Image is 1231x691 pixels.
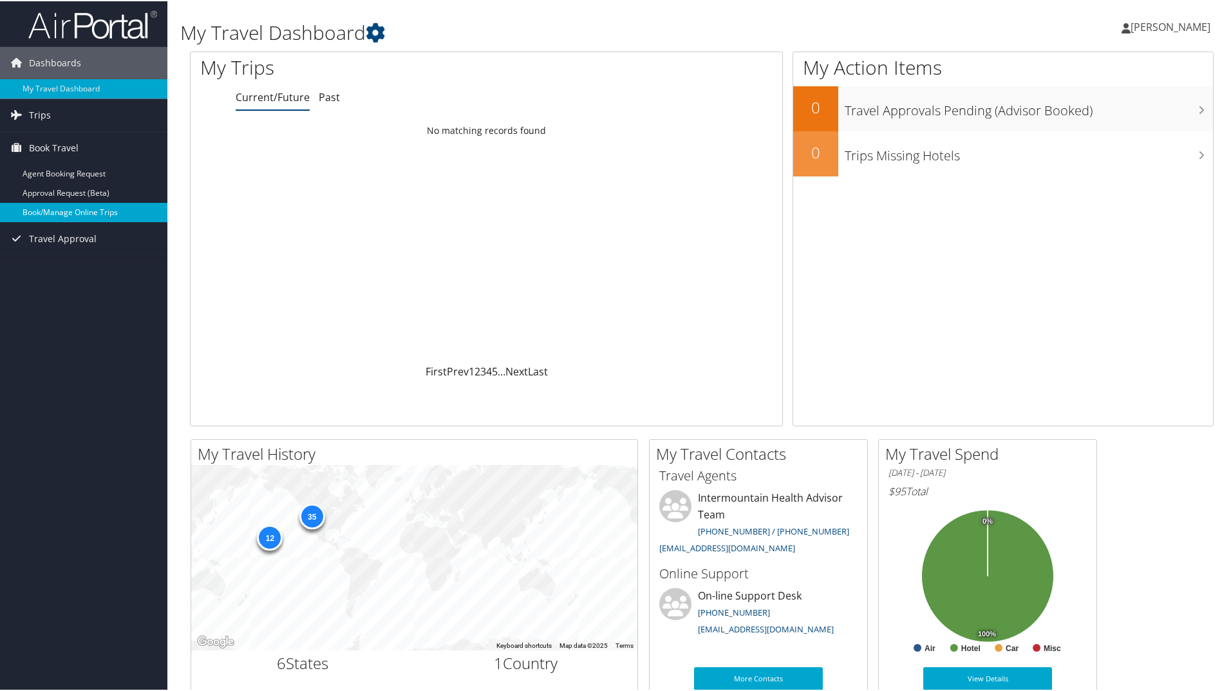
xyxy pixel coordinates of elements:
[793,95,838,117] h2: 0
[319,89,340,103] a: Past
[492,363,498,377] a: 5
[982,516,993,524] tspan: 0%
[888,483,906,497] span: $95
[494,651,503,672] span: 1
[659,541,795,553] a: [EMAIL_ADDRESS][DOMAIN_NAME]
[793,130,1213,175] a: 0Trips Missing Hotels
[486,363,492,377] a: 4
[923,666,1052,689] a: View Details
[505,363,528,377] a: Next
[698,605,770,617] a: [PHONE_NUMBER]
[888,483,1087,497] h6: Total
[201,651,405,673] h2: States
[480,363,486,377] a: 3
[653,489,864,558] li: Intermountain Health Advisor Team
[198,442,637,464] h2: My Travel History
[191,118,782,141] td: No matching records found
[885,442,1096,464] h2: My Travel Spend
[1044,643,1061,652] text: Misc
[793,85,1213,130] a: 0Travel Approvals Pending (Advisor Booked)
[559,641,608,648] span: Map data ©2025
[793,53,1213,80] h1: My Action Items
[277,651,286,672] span: 6
[698,524,849,536] a: [PHONE_NUMBER] / [PHONE_NUMBER]
[194,632,237,649] a: Open this area in Google Maps (opens a new window)
[961,643,981,652] text: Hotel
[200,53,526,80] h1: My Trips
[29,222,97,254] span: Travel Approval
[1122,6,1223,45] a: [PERSON_NAME]
[694,666,823,689] a: More Contacts
[447,363,469,377] a: Prev
[257,524,283,549] div: 12
[180,18,876,45] h1: My Travel Dashboard
[845,94,1213,118] h3: Travel Approvals Pending (Advisor Booked)
[978,629,996,637] tspan: 100%
[299,502,324,528] div: 35
[424,651,628,673] h2: Country
[29,46,81,78] span: Dashboards
[888,466,1087,478] h6: [DATE] - [DATE]
[236,89,310,103] a: Current/Future
[698,622,834,634] a: [EMAIL_ADDRESS][DOMAIN_NAME]
[28,8,157,39] img: airportal-logo.png
[793,140,838,162] h2: 0
[659,466,858,484] h3: Travel Agents
[528,363,548,377] a: Last
[475,363,480,377] a: 2
[194,632,237,649] img: Google
[925,643,935,652] text: Air
[615,641,634,648] a: Terms (opens in new tab)
[426,363,447,377] a: First
[29,131,79,163] span: Book Travel
[496,640,552,649] button: Keyboard shortcuts
[659,563,858,582] h3: Online Support
[845,139,1213,164] h3: Trips Missing Hotels
[29,98,51,130] span: Trips
[1131,19,1210,33] span: [PERSON_NAME]
[469,363,475,377] a: 1
[1006,643,1019,652] text: Car
[498,363,505,377] span: …
[653,587,864,639] li: On-line Support Desk
[656,442,867,464] h2: My Travel Contacts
